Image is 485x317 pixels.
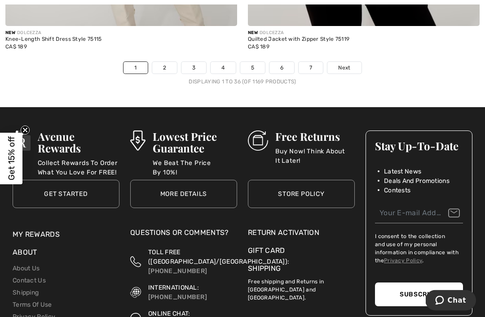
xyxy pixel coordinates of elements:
a: 6 [269,62,294,74]
div: Knee-Length Shift Dress Style 75115 [5,37,237,43]
span: CA$ 189 [5,44,27,50]
h3: Stay Up-To-Date [375,140,463,152]
a: [PHONE_NUMBER] [148,294,207,301]
a: Store Policy [248,180,355,208]
a: 2 [152,62,177,74]
h3: Free Returns [275,131,355,143]
span: Deals And Promotions [384,177,450,186]
label: I consent to the collection and use of my personal information in compliance with the . [375,233,463,265]
span: Contests [384,186,410,195]
a: 3 [181,62,206,74]
a: Return Activation [248,228,355,239]
a: 7 [299,62,323,74]
a: [PHONE_NUMBER] [148,268,207,275]
p: Buy Now! Think About It Later! [275,147,355,165]
a: Terms Of Use [13,301,52,309]
span: INTERNATIONAL: [148,284,199,292]
p: Collect Rewards To Order What You Love For FREE! [38,159,119,177]
a: More Details [130,180,237,208]
img: International [130,283,141,302]
a: 5 [240,62,265,74]
span: Get 15% off [6,137,17,181]
h3: Avenue Rewards [38,131,119,154]
span: Latest News [384,167,421,177]
div: DOLCEZZA [248,30,480,37]
div: Quilted Jacket with Zipper Style 75119 [248,37,480,43]
span: TOLL FREE ([GEOGRAPHIC_DATA]/[GEOGRAPHIC_DATA]): [148,249,289,266]
div: Questions or Comments? [130,228,237,243]
a: Shipping [13,289,39,297]
p: We Beat The Price By 10%! [153,159,237,177]
span: Next [338,64,350,72]
a: 4 [211,62,235,74]
span: New [248,30,258,36]
p: Free shipping and Returns in [GEOGRAPHIC_DATA] and [GEOGRAPHIC_DATA]. [248,274,355,302]
a: Privacy Policy [384,258,422,264]
a: Next [327,62,361,74]
button: Subscribe [375,283,463,307]
div: About [13,248,119,263]
img: Avenue Rewards [13,131,31,151]
a: 1 [123,62,147,74]
span: CA$ 189 [248,44,269,50]
a: Gift Card [248,246,355,256]
h3: Lowest Price Guarantee [153,131,237,154]
button: Close teaser [21,126,30,135]
img: Toll Free (Canada/US) [130,248,141,276]
span: New [5,30,15,36]
iframe: Opens a widget where you can chat to one of our agents [426,290,476,313]
a: Get Started [13,180,119,208]
a: Shipping [248,265,281,273]
img: Lowest Price Guarantee [130,131,145,151]
a: Contact Us [13,277,46,285]
a: About Us [13,265,40,273]
a: My Rewards [13,230,60,239]
div: DOLCEZZA [5,30,237,37]
input: Your E-mail Address [375,204,463,224]
img: Free Returns [248,131,268,151]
